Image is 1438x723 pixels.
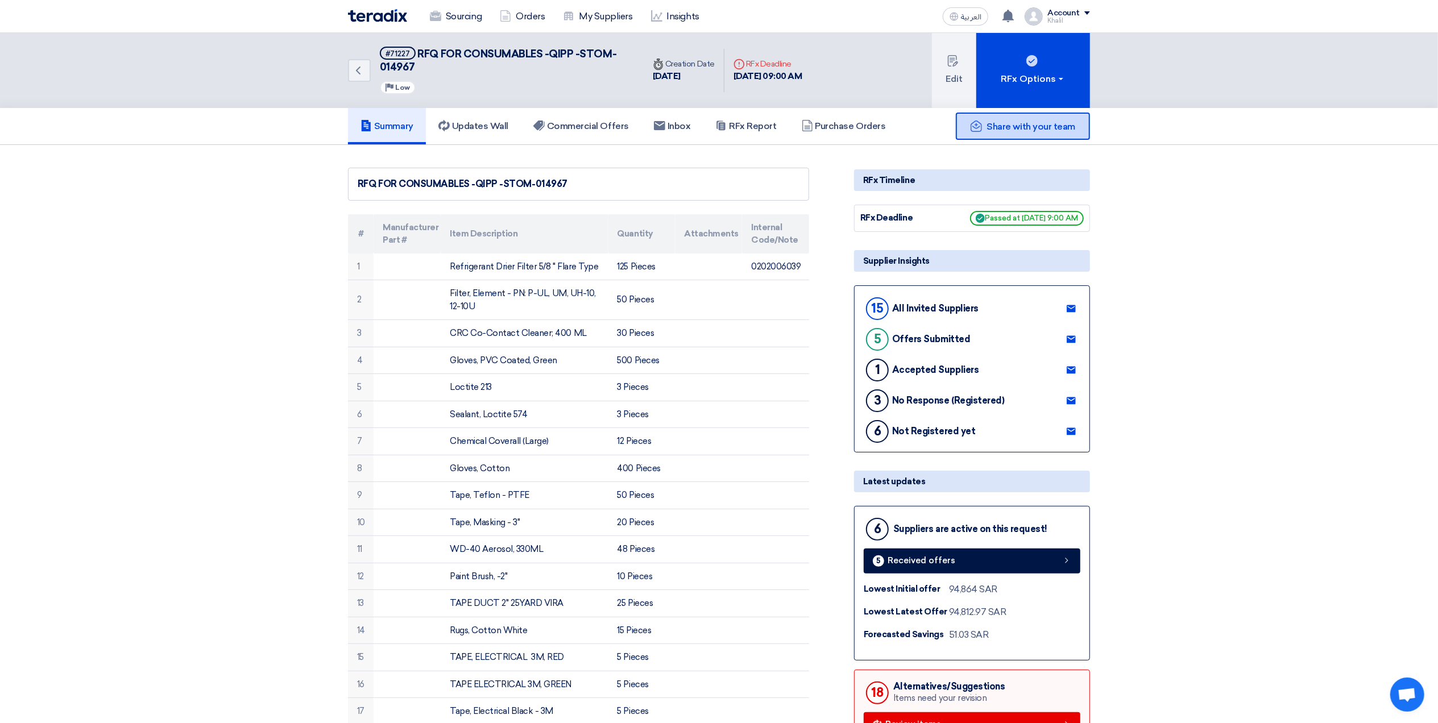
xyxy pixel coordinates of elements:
div: RFx Options [1001,72,1066,86]
td: 15 Pieces [608,617,676,644]
img: profile_test.png [1025,7,1043,26]
td: Filter, Element - PN: P-UL, UM, UH-10, 12-10U [441,280,608,320]
td: 4 [348,347,374,374]
td: 7 [348,428,374,455]
div: No Response (Registered) [892,395,1004,406]
td: 125 Pieces [608,254,676,280]
div: Forecasted Savings [864,628,949,641]
td: 400 Pieces [608,455,676,482]
div: Creation Date [653,58,715,70]
td: Rugs, Cotton White [441,617,608,644]
div: 3 [866,389,889,412]
td: 10 [348,509,374,536]
td: 48 Pieces [608,536,676,563]
td: 8 [348,455,374,482]
h5: Inbox [654,120,691,132]
button: العربية [943,7,988,26]
th: # [348,214,374,254]
td: 30 Pieces [608,320,676,347]
td: TAPE, ELECTRICAL 3M, RED [441,644,608,671]
div: [DATE] 09:00 AM [733,70,802,83]
td: TAPE ELECTRICAL 3M, GREEN [441,671,608,698]
button: RFx Options [976,33,1090,108]
div: 5 [873,555,884,567]
td: 12 Pieces [608,428,676,455]
div: Supplier Insights [854,250,1090,272]
th: Quantity [608,214,676,254]
td: Tape, Teflon - PTFE [441,482,608,509]
td: 500 Pieces [608,347,676,374]
img: Teradix logo [348,9,407,22]
a: My Suppliers [554,4,641,29]
div: Khalil [1047,18,1090,24]
a: Insights [642,4,708,29]
div: RFQ FOR CONSUMABLES -QIPP -STOM-014967 [358,177,799,191]
a: Orders [491,4,554,29]
div: #71227 [386,50,410,57]
span: العربية [961,13,981,21]
div: Lowest Initial offer [864,583,949,596]
td: 13 [348,590,374,617]
td: 50 Pieces [608,482,676,509]
td: 5 Pieces [608,671,676,698]
div: 5 [866,328,889,351]
h5: Commercial Offers [533,120,629,132]
div: 94,864 SAR [949,583,997,596]
a: Summary [348,108,426,144]
td: 6 [348,401,374,428]
td: 15 [348,644,374,671]
h5: Updates Wall [438,120,508,132]
td: 0202006039 [742,254,809,280]
td: 14 [348,617,374,644]
td: 5 [348,374,374,401]
h5: RFx Report [715,120,776,132]
td: 9 [348,482,374,509]
td: WD-40 Aerosol, 330ML [441,536,608,563]
div: Latest updates [854,471,1090,492]
a: 5 Received offers [864,549,1080,574]
td: 2 [348,280,374,320]
a: Purchase Orders [789,108,898,144]
div: Suppliers are active on this request! [893,523,1047,534]
td: TAPE DUCT 2'' 25YARD VIRA [441,590,608,617]
h5: Summary [360,120,413,132]
span: Passed at [DATE] 9:00 AM [970,211,1084,226]
td: CRC Co-Contact Cleaner; 400 ML [441,320,608,347]
a: Inbox [641,108,703,144]
th: Attachments [675,214,742,254]
a: Commercial Offers [521,108,641,144]
div: Alternatives/Suggestions [893,681,1005,692]
td: Chemical Coverall (Large) [441,428,608,455]
td: Loctite 213 [441,374,608,401]
div: 94,812.97 SAR [949,605,1006,619]
td: 3 [348,320,374,347]
div: 15 [866,297,889,320]
div: 18 [866,682,889,704]
div: 6 [866,518,889,541]
td: Sealant, Loctite 574 [441,401,608,428]
td: 50 Pieces [608,280,676,320]
h5: Purchase Orders [802,120,886,132]
span: Low [395,84,410,92]
td: 3 Pieces [608,374,676,401]
td: 12 [348,563,374,590]
div: Items need your revision [893,692,1005,705]
td: Refrigerant Drier Filter 5/8 " Flare Type [441,254,608,280]
td: 10 Pieces [608,563,676,590]
th: Internal Code/Note [742,214,809,254]
div: RFx Deadline [733,58,802,70]
div: Lowest Latest Offer [864,605,949,618]
div: 6 [866,420,889,443]
td: 1 [348,254,374,280]
td: Gloves, Cotton [441,455,608,482]
th: Item Description [441,214,608,254]
button: Edit [932,33,976,108]
div: [DATE] [653,70,715,83]
div: Offers Submitted [892,334,970,344]
div: Account [1047,9,1080,18]
a: Sourcing [421,4,491,29]
td: Tape, Masking - 3'' [441,509,608,536]
td: 25 Pieces [608,590,676,617]
h5: RFQ FOR CONSUMABLES -QIPP -STOM-014967 [380,47,630,74]
div: All Invited Suppliers [892,303,979,314]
